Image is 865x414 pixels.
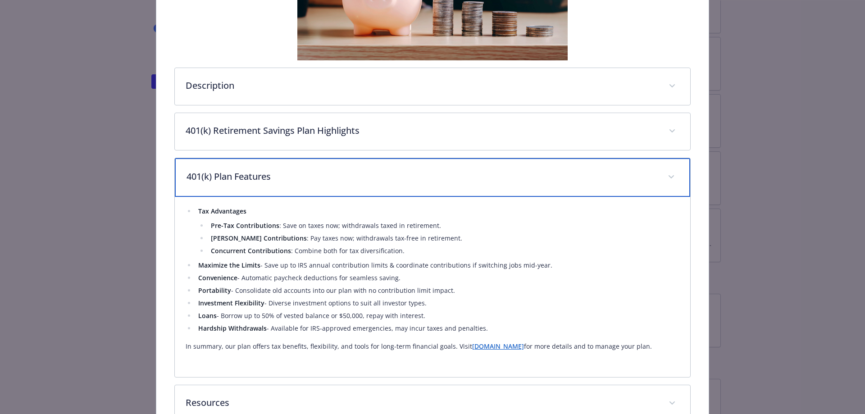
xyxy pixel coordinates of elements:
[175,68,691,105] div: Description
[196,273,680,283] li: - Automatic paycheck deductions for seamless saving.
[196,323,680,334] li: - Available for IRS-approved emergencies, may incur taxes and penalties.
[186,396,658,409] p: Resources
[175,158,691,197] div: 401(k) Plan Features
[196,260,680,271] li: - Save up to IRS annual contribution limits & coordinate contributions if switching jobs mid-year.
[211,221,279,230] strong: Pre-Tax Contributions
[198,273,237,282] strong: Convenience
[198,286,231,295] strong: Portability
[208,233,680,244] li: : Pay taxes now; withdrawals tax-free in retirement.
[196,298,680,309] li: - Diverse investment options to suit all investor types.
[211,246,291,255] strong: Concurrent Contributions
[472,342,524,350] a: [DOMAIN_NAME]
[187,170,657,183] p: 401(k) Plan Features
[211,234,307,242] strong: [PERSON_NAME] Contributions
[175,197,691,377] div: 401(k) Plan Features
[186,341,680,352] p: In summary, our plan offers tax benefits, flexibility, and tools for long-term financial goals. V...
[196,310,680,321] li: - Borrow up to 50% of vested balance or $50,000, repay with interest.
[208,220,680,231] li: : Save on taxes now; withdrawals taxed in retirement.
[198,299,264,307] strong: Investment Flexibility
[198,311,217,320] strong: Loans
[208,246,680,256] li: : Combine both for tax diversification.
[198,261,260,269] strong: Maximize the Limits
[198,324,267,332] strong: Hardship Withdrawals
[186,124,658,137] p: 401(k) Retirement Savings Plan Highlights
[186,79,658,92] p: Description
[175,113,691,150] div: 401(k) Retirement Savings Plan Highlights
[198,207,246,215] strong: Tax Advantages
[196,285,680,296] li: - Consolidate old accounts into our plan with no contribution limit impact.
